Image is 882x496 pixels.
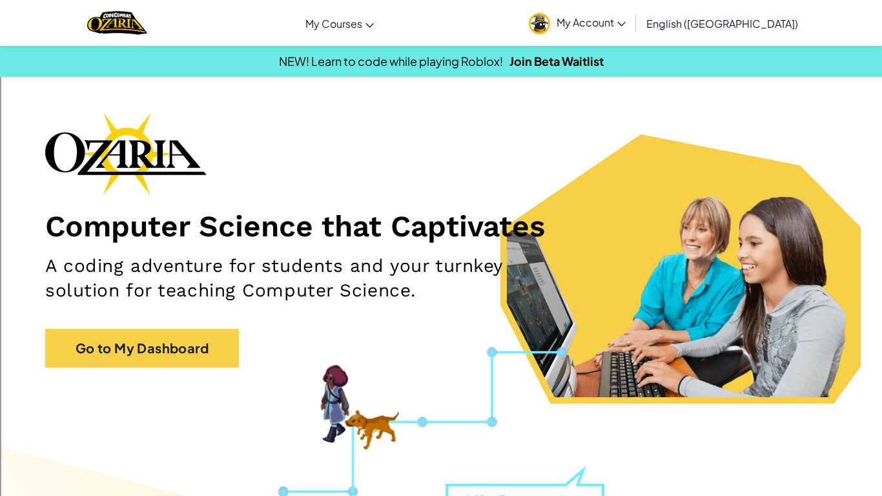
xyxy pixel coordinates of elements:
[45,254,575,303] h2: A coding adventure for students and your turnkey solution for teaching Computer Science.
[87,10,147,36] img: Home
[509,54,604,68] a: Join Beta Waitlist
[529,13,550,34] img: avatar
[640,6,805,41] a: English ([GEOGRAPHIC_DATA])
[305,17,362,30] span: My Courses
[646,17,798,30] span: English ([GEOGRAPHIC_DATA])
[557,15,626,29] span: My Account
[299,6,380,41] a: My Courses
[522,3,632,43] a: My Account
[45,208,837,244] h1: Computer Science that Captivates
[45,329,239,367] a: Go to My Dashboard
[87,10,147,36] a: Ozaria by CodeCombat logo
[279,54,503,68] span: NEW! Learn to code while playing Roblox!
[45,112,207,195] img: Ozaria branding logo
